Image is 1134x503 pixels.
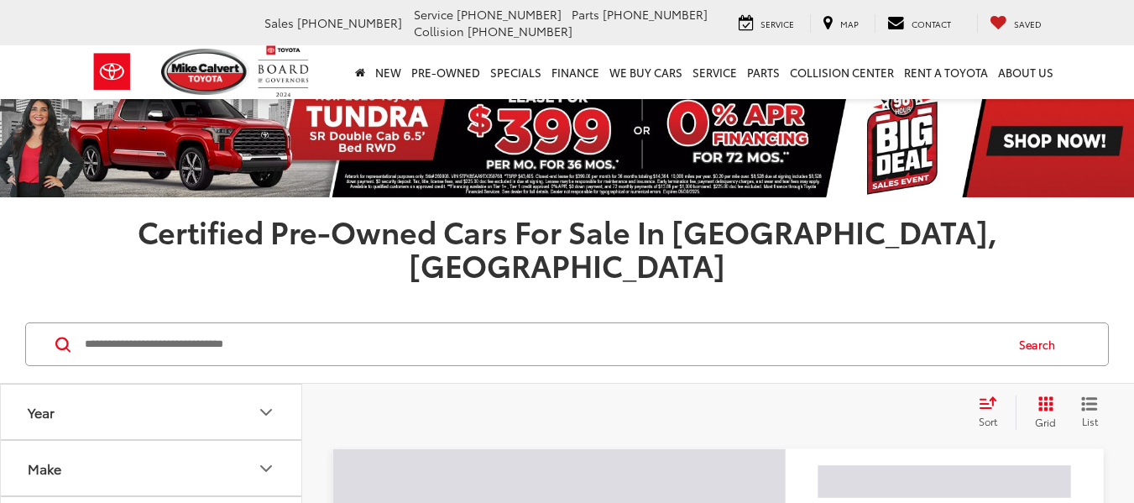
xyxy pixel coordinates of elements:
a: Pre-Owned [406,45,485,99]
a: New [370,45,406,99]
span: List [1081,414,1098,428]
a: Service [726,14,807,33]
a: Service [687,45,742,99]
span: Sort [979,414,997,428]
div: Year [28,404,55,420]
span: [PHONE_NUMBER] [297,14,402,31]
button: Select sort value [970,396,1016,429]
span: Saved [1014,18,1042,30]
span: Map [840,18,859,30]
div: Make [256,458,276,479]
div: Make [28,460,61,476]
a: My Saved Vehicles [977,14,1054,33]
a: Home [350,45,370,99]
button: MakeMake [1,441,303,495]
span: Grid [1035,415,1056,429]
button: Search [1003,323,1079,365]
a: WE BUY CARS [604,45,687,99]
span: Service [760,18,794,30]
a: Map [810,14,871,33]
button: List View [1069,396,1110,429]
span: [PHONE_NUMBER] [603,6,708,23]
span: [PHONE_NUMBER] [457,6,562,23]
span: [PHONE_NUMBER] [468,23,572,39]
button: Grid View [1016,396,1069,429]
span: Collision [414,23,464,39]
div: Year [256,402,276,422]
input: Search by Make, Model, or Keyword [83,324,1003,364]
a: Contact [875,14,964,33]
span: Sales [264,14,294,31]
a: Rent a Toyota [899,45,993,99]
a: About Us [993,45,1058,99]
a: Finance [546,45,604,99]
a: Collision Center [785,45,899,99]
a: Parts [742,45,785,99]
a: Specials [485,45,546,99]
span: Contact [912,18,951,30]
button: YearYear [1,385,303,439]
span: Parts [572,6,599,23]
img: Mike Calvert Toyota [161,49,250,95]
img: Toyota [81,45,144,99]
span: Service [414,6,453,23]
